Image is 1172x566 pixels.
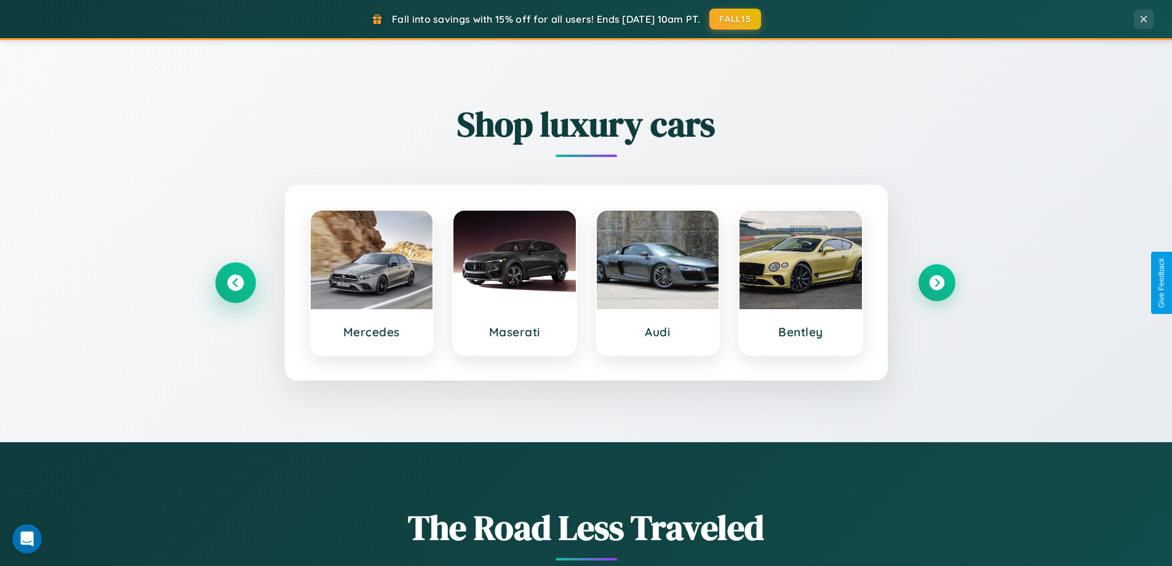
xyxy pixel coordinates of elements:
span: Fall into savings with 15% off for all users! Ends [DATE] 10am PT. [392,13,700,25]
button: FALL15 [709,9,761,30]
div: Give Feedback [1157,258,1166,308]
h1: The Road Less Traveled [217,504,955,551]
h3: Audi [609,325,707,339]
h3: Mercedes [323,325,421,339]
h3: Bentley [752,325,850,339]
iframe: Intercom live chat [12,524,42,554]
h2: Shop luxury cars [217,100,955,148]
h3: Maserati [466,325,564,339]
